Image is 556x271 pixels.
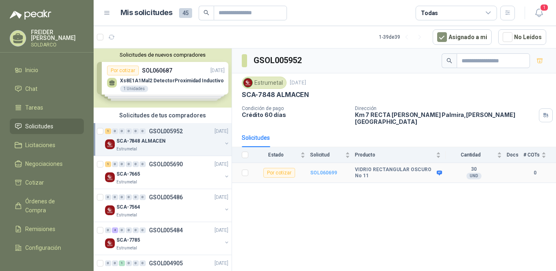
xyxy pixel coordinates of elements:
button: No Leídos [498,29,546,45]
img: Company Logo [105,172,115,182]
div: 0 [140,161,146,167]
th: Solicitud [310,147,355,163]
a: Cotizar [10,175,84,190]
div: 1 [105,128,111,134]
div: Por cotizar [263,168,295,178]
img: Company Logo [243,78,252,87]
span: search [204,10,209,15]
div: 1 [119,260,125,266]
button: Solicitudes de nuevos compradores [97,52,228,58]
a: Solicitudes [10,119,84,134]
p: Estrumetal [116,212,137,218]
p: Dirección [355,106,536,111]
p: [DATE] [215,194,228,201]
p: Estrumetal [116,179,137,185]
p: SCA-7564 [116,203,140,211]
div: 1 [105,161,111,167]
div: 0 [140,194,146,200]
div: 0 [140,227,146,233]
div: 0 [112,161,118,167]
p: SCA-7665 [116,170,140,178]
span: Estado [253,152,299,158]
div: Estrumetal [242,77,287,89]
th: # COTs [523,147,556,163]
div: 0 [126,260,132,266]
p: GSOL005484 [149,227,183,233]
span: # COTs [523,152,540,158]
div: 0 [133,128,139,134]
span: 45 [179,8,192,18]
th: Cantidad [446,147,507,163]
span: Chat [25,84,37,93]
b: 30 [446,166,502,173]
span: Solicitud [310,152,344,158]
p: Crédito 60 días [242,111,348,118]
a: Configuración [10,240,84,256]
p: GSOL004905 [149,260,183,266]
a: 1 0 0 0 0 0 GSOL005690[DATE] Company LogoSCA-7665Estrumetal [105,159,230,185]
p: [DATE] [215,227,228,234]
div: UND [466,173,482,179]
div: 0 [119,194,125,200]
span: Cantidad [446,152,495,158]
span: Inicio [25,66,38,75]
div: 0 [133,161,139,167]
div: 0 [126,161,132,167]
p: GSOL005486 [149,194,183,200]
div: 0 [119,128,125,134]
button: 1 [532,6,546,20]
p: Estrumetal [116,146,137,152]
p: SCA-7848 ALMACEN [242,90,309,99]
h3: GSOL005952 [254,54,303,67]
div: 0 [133,227,139,233]
th: Producto [355,147,446,163]
div: Solicitudes [242,133,270,142]
a: Negociaciones [10,156,84,172]
span: Licitaciones [25,141,55,150]
span: Producto [355,152,434,158]
h1: Mis solicitudes [120,7,173,19]
div: 0 [119,161,125,167]
div: 0 [105,260,111,266]
p: Estrumetal [116,245,137,251]
span: Órdenes de Compra [25,197,76,215]
img: Logo peakr [10,10,51,20]
b: VIDRIO RECTANGULAR OSCURO No 11 [355,167,435,179]
div: 0 [112,128,118,134]
span: 1 [540,4,549,11]
div: 0 [126,227,132,233]
a: Tareas [10,100,84,115]
img: Company Logo [105,139,115,149]
div: 0 [105,227,111,233]
p: [DATE] [215,128,228,135]
div: 4 [112,227,118,233]
a: Licitaciones [10,137,84,153]
div: 0 [133,194,139,200]
p: GSOL005952 [149,128,183,134]
p: FREIDER [PERSON_NAME] [31,29,84,41]
th: Docs [507,147,523,163]
button: Asignado a mi [433,29,492,45]
div: 1 - 39 de 39 [379,31,426,44]
p: SCA-7848 ALMACEN [116,137,166,145]
a: Remisiones [10,221,84,237]
a: Órdenes de Compra [10,194,84,218]
div: 0 [119,227,125,233]
a: SOL060699 [310,170,337,176]
th: Estado [253,147,310,163]
div: Todas [421,9,438,18]
img: Company Logo [105,238,115,248]
div: Solicitudes de tus compradores [94,108,232,123]
p: [DATE] [215,260,228,267]
div: 0 [140,128,146,134]
div: 0 [112,194,118,200]
p: Condición de pago [242,106,348,111]
a: 0 0 0 0 0 0 GSOL005486[DATE] Company LogoSCA-7564Estrumetal [105,192,230,218]
p: SOLDARCO [31,42,84,47]
span: Remisiones [25,225,55,234]
b: 0 [523,169,546,177]
span: Tareas [25,103,43,112]
div: 0 [126,128,132,134]
div: 0 [140,260,146,266]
